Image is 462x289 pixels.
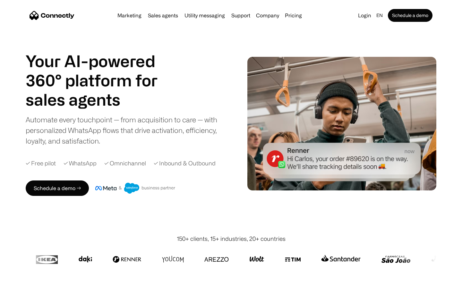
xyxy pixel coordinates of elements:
[26,159,56,168] div: ✓ Free pilot
[104,159,146,168] div: ✓ Omnichannel
[6,277,38,287] aside: Language selected: English
[256,11,279,20] div: Company
[26,90,173,109] h1: sales agents
[26,180,89,196] a: Schedule a demo →
[95,183,175,194] img: Meta and Salesforce business partner badge.
[13,278,38,287] ul: Language list
[282,13,304,18] a: Pricing
[115,13,144,18] a: Marketing
[355,11,374,20] a: Login
[154,159,216,168] div: ✓ Inbound & Outbound
[64,159,97,168] div: ✓ WhatsApp
[177,234,286,243] div: 150+ clients, 15+ industries, 20+ countries
[26,51,173,90] h1: Your AI-powered 360° platform for
[26,114,228,146] div: Automate every touchpoint — from acquisition to care — with personalized WhatsApp flows that driv...
[145,13,181,18] a: Sales agents
[229,13,253,18] a: Support
[182,13,227,18] a: Utility messaging
[376,11,383,20] div: en
[388,9,432,22] a: Schedule a demo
